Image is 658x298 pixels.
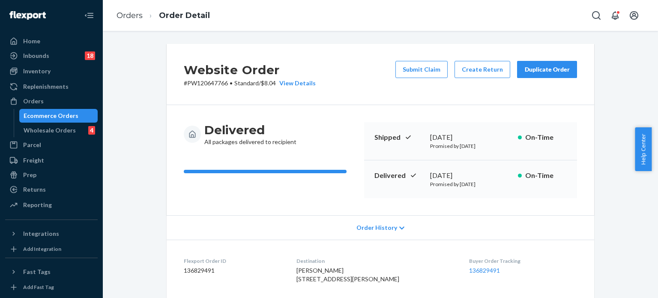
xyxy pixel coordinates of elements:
button: Fast Tags [5,265,98,279]
div: [DATE] [430,171,511,181]
h2: Website Order [184,61,316,79]
div: Add Fast Tag [23,283,54,291]
a: Add Fast Tag [5,282,98,292]
div: Parcel [23,141,41,149]
button: View Details [276,79,316,87]
div: Replenishments [23,82,69,91]
a: 136829491 [469,267,500,274]
div: Inventory [23,67,51,75]
div: Reporting [23,201,52,209]
a: Prep [5,168,98,182]
a: Ecommerce Orders [19,109,98,123]
span: • [230,79,233,87]
a: Reporting [5,198,98,212]
button: Open Search Box [588,7,605,24]
a: Home [5,34,98,48]
div: Add Integration [23,245,61,253]
a: Inbounds18 [5,49,98,63]
a: Returns [5,183,98,196]
a: Add Integration [5,244,98,254]
div: Freight [23,156,44,165]
div: Orders [23,97,44,105]
div: Wholesale Orders [24,126,76,135]
div: Fast Tags [23,268,51,276]
p: Shipped [374,132,423,142]
div: Ecommerce Orders [24,111,78,120]
a: Freight [5,154,98,167]
button: Open account menu [625,7,643,24]
a: Order Detail [159,11,210,20]
h3: Delivered [204,122,296,138]
dt: Destination [296,257,456,265]
div: 4 [88,126,95,135]
button: Close Navigation [81,7,98,24]
div: Prep [23,171,36,179]
dd: 136829491 [184,266,283,275]
span: Order History [356,223,397,232]
button: Create Return [455,61,510,78]
a: Replenishments [5,80,98,93]
div: 18 [85,51,95,60]
a: Parcel [5,138,98,152]
div: Returns [23,185,46,194]
button: Submit Claim [395,61,448,78]
p: Promised by [DATE] [430,181,511,188]
dt: Flexport Order ID [184,257,283,265]
iframe: To enrich screen reader interactions, please activate Accessibility in Grammarly extension settings [498,53,658,298]
span: Standard [234,79,259,87]
p: Promised by [DATE] [430,142,511,150]
p: Delivered [374,171,423,181]
a: Orders [117,11,143,20]
button: Integrations [5,227,98,241]
div: [DATE] [430,132,511,142]
span: [PERSON_NAME] [STREET_ADDRESS][PERSON_NAME] [296,267,399,283]
dt: Buyer Order Tracking [469,257,577,265]
a: Orders [5,94,98,108]
div: Integrations [23,229,59,238]
p: # PW120647766 / $8.04 [184,79,316,87]
a: Inventory [5,64,98,78]
img: Flexport logo [9,11,46,20]
a: Wholesale Orders4 [19,123,98,137]
ol: breadcrumbs [110,3,217,28]
div: Home [23,37,40,45]
div: All packages delivered to recipient [204,122,296,146]
button: Open notifications [607,7,624,24]
div: Inbounds [23,51,49,60]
